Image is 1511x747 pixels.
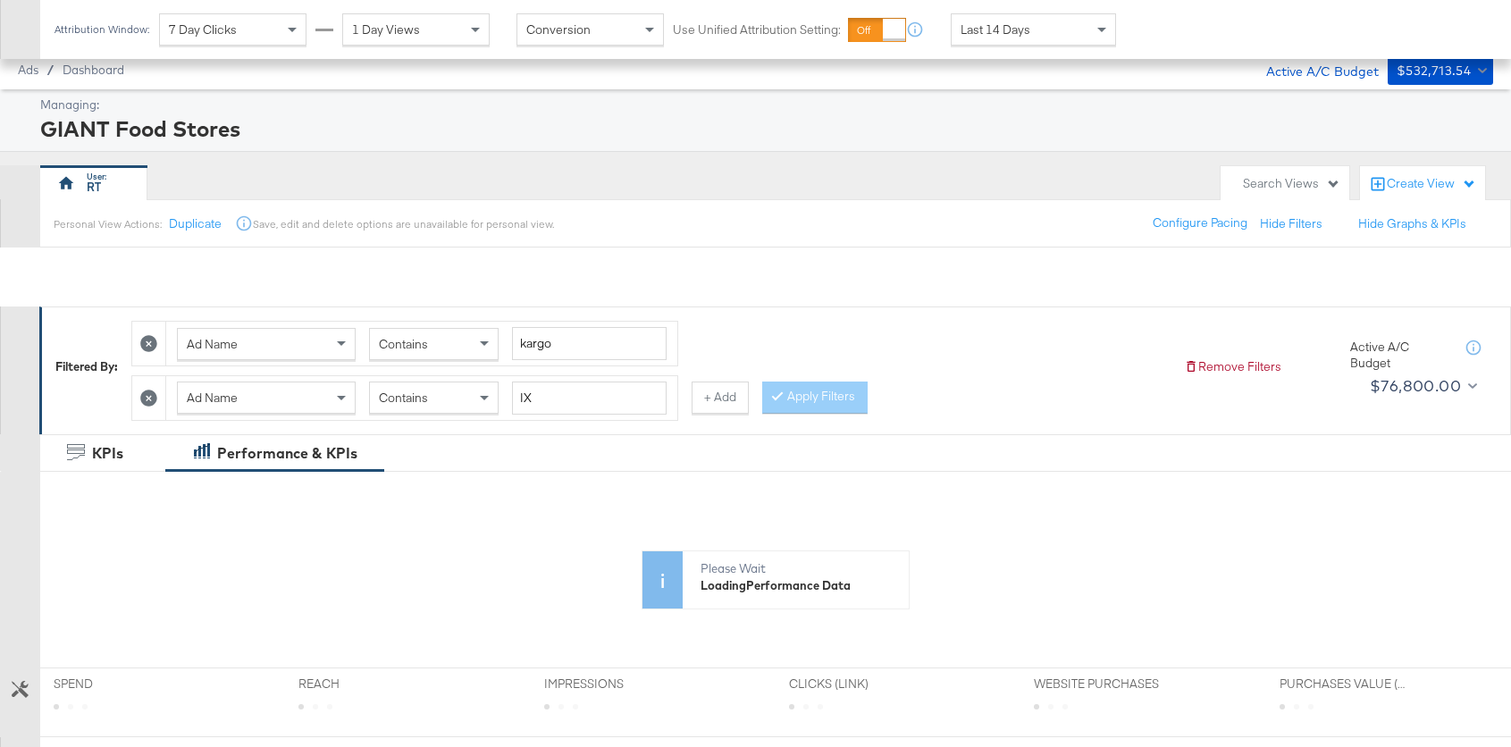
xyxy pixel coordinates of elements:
div: Create View [1387,175,1476,193]
input: Enter a search term [512,327,667,360]
div: Managing: [40,97,1489,113]
label: Use Unified Attribution Setting: [673,21,841,38]
div: Active A/C Budget [1350,339,1448,372]
button: Hide Filters [1260,215,1322,232]
div: Save, edit and delete options are unavailable for personal view. [253,217,554,231]
div: GIANT Food Stores [40,113,1489,144]
div: Personal View Actions: [54,217,162,231]
div: RT [87,179,101,196]
span: Ad Name [187,336,238,352]
div: $532,713.54 [1397,60,1471,82]
span: 1 Day Views [352,21,420,38]
span: Conversion [526,21,591,38]
span: Contains [379,336,428,352]
button: + Add [692,382,749,414]
button: Hide Graphs & KPIs [1358,215,1466,232]
button: Configure Pacing [1140,207,1260,239]
span: / [38,63,63,77]
button: Remove Filters [1184,358,1281,375]
input: Enter a search term [512,382,667,415]
div: $76,800.00 [1370,373,1461,399]
div: Filtered By: [55,358,118,375]
a: Dashboard [63,63,124,77]
div: Search Views [1243,175,1340,192]
button: $532,713.54 [1388,56,1493,85]
button: $76,800.00 [1363,372,1482,400]
div: KPIs [92,443,123,464]
div: Attribution Window: [54,23,150,36]
span: Ads [18,63,38,77]
button: Duplicate [169,215,222,232]
span: Last 14 Days [961,21,1030,38]
div: Performance & KPIs [217,443,357,464]
span: Ad Name [187,390,238,406]
span: Contains [379,390,428,406]
span: 7 Day Clicks [169,21,237,38]
div: Active A/C Budget [1247,56,1379,83]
